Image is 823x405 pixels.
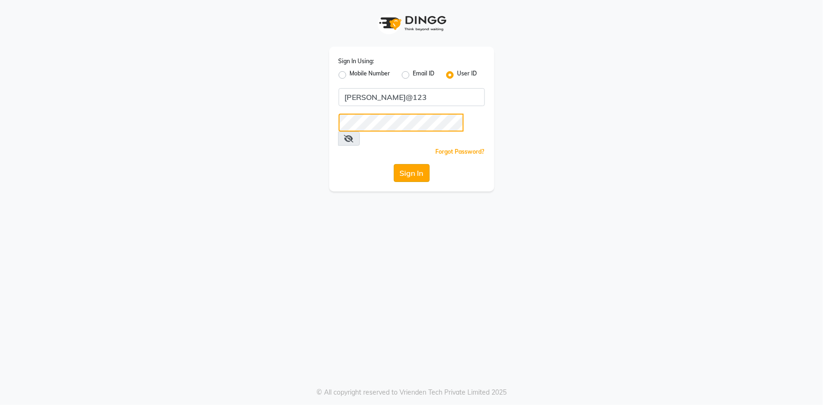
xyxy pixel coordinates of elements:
[394,164,430,182] button: Sign In
[436,148,485,155] a: Forgot Password?
[339,114,464,132] input: Username
[339,57,374,66] label: Sign In Using:
[413,69,435,81] label: Email ID
[339,88,485,106] input: Username
[457,69,477,81] label: User ID
[374,9,449,37] img: logo1.svg
[350,69,391,81] label: Mobile Number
